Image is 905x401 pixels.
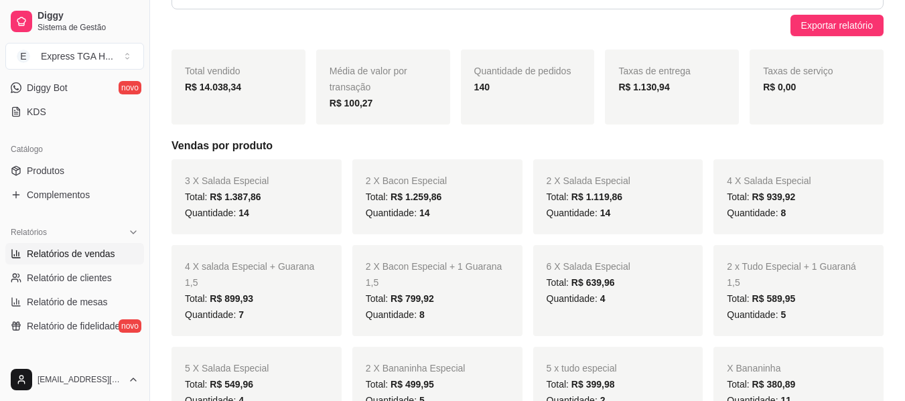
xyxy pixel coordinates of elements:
span: Quantidade: [185,208,249,218]
span: Taxas de entrega [618,66,690,76]
span: 5 X Salada Especial [185,363,269,374]
span: Sistema de Gestão [38,22,139,33]
span: Total vendido [185,66,240,76]
button: [EMAIL_ADDRESS][DOMAIN_NAME] [5,364,144,396]
span: R$ 499,95 [391,379,434,390]
span: R$ 589,95 [752,293,796,304]
strong: R$ 14.038,34 [185,82,241,92]
span: 5 [780,309,786,320]
span: R$ 1.387,86 [210,191,261,202]
span: 4 X Salada Especial [727,175,811,186]
span: Total: [366,191,442,202]
a: Complementos [5,184,144,206]
span: 2 x Tudo Especial + 1 Guaraná 1,5 [727,261,856,288]
span: Complementos [27,188,90,202]
span: 6 X Salada Especial [547,261,630,272]
a: Relatório de mesas [5,291,144,313]
span: Total: [547,379,615,390]
a: Produtos [5,160,144,181]
span: R$ 1.259,86 [391,191,441,202]
a: Relatórios de vendas [5,243,144,264]
span: R$ 639,96 [571,277,615,288]
span: 14 [419,208,430,218]
span: Quantidade de pedidos [474,66,571,76]
span: Relatórios de vendas [27,247,115,260]
span: R$ 549,96 [210,379,253,390]
span: Média de valor por transação [330,66,407,92]
strong: R$ 0,00 [763,82,796,92]
span: 7 [238,309,244,320]
span: Quantidade: [727,208,786,218]
span: Total: [366,379,434,390]
span: Relatório de fidelidade [27,319,120,333]
span: Quantidade: [185,309,244,320]
span: 2 X Bacon Especial + 1 Guarana 1,5 [366,261,502,288]
span: X Bananinha [727,363,780,374]
span: R$ 399,98 [571,379,615,390]
span: R$ 799,92 [391,293,434,304]
a: Diggy Botnovo [5,77,144,98]
span: 2 X Salada Especial [547,175,630,186]
span: Relatório de mesas [27,295,108,309]
span: Diggy Bot [27,81,68,94]
div: Express TGA H ... [41,50,113,63]
h5: Vendas por produto [171,138,884,154]
span: 8 [419,309,425,320]
div: Gerenciar [5,353,144,374]
span: R$ 939,92 [752,191,796,202]
span: Total: [727,191,795,202]
span: 2 X Bananinha Especial [366,363,466,374]
span: Quantidade: [727,309,786,320]
span: Diggy [38,10,139,22]
span: KDS [27,105,46,118]
span: 4 [600,293,606,304]
span: Quantidade: [366,309,425,320]
strong: R$ 100,27 [330,98,373,108]
a: KDS [5,101,144,123]
div: Catálogo [5,139,144,160]
span: Quantidade: [547,208,611,218]
strong: R$ 1.130,94 [618,82,669,92]
span: 2 X Bacon Especial [366,175,447,186]
span: 14 [238,208,249,218]
span: 14 [600,208,611,218]
span: E [17,50,30,63]
span: Total: [185,191,261,202]
span: Quantidade: [366,208,430,218]
span: Total: [366,293,434,304]
span: Total: [547,191,623,202]
a: DiggySistema de Gestão [5,5,144,37]
a: Relatório de clientes [5,267,144,289]
span: 3 X Salada Especial [185,175,269,186]
span: Quantidade: [547,293,606,304]
span: Produtos [27,164,64,177]
span: R$ 380,89 [752,379,796,390]
span: Exportar relatório [801,18,873,33]
a: Relatório de fidelidadenovo [5,315,144,337]
span: Total: [727,379,795,390]
span: Total: [185,379,253,390]
span: Taxas de serviço [763,66,833,76]
span: R$ 899,93 [210,293,253,304]
span: [EMAIL_ADDRESS][DOMAIN_NAME] [38,374,123,385]
span: Relatório de clientes [27,271,112,285]
span: Total: [547,277,615,288]
span: Relatórios [11,227,47,238]
span: Total: [727,293,795,304]
span: 8 [780,208,786,218]
span: Total: [185,293,253,304]
strong: 140 [474,82,490,92]
button: Select a team [5,43,144,70]
span: 4 X salada Especial + Guarana 1,5 [185,261,314,288]
span: 5 x tudo especial [547,363,617,374]
button: Exportar relatório [790,15,884,36]
span: R$ 1.119,86 [571,191,622,202]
